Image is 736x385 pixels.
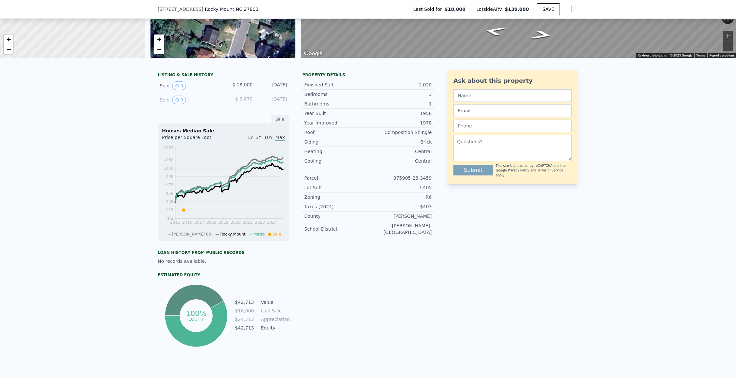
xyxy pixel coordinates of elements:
[154,44,164,54] a: Zoom out
[182,220,193,225] tspan: 2016
[368,184,432,191] div: 7,405
[476,6,505,12] span: Lotside ARV
[7,35,11,43] span: +
[154,34,164,44] a: Zoom in
[496,164,572,178] div: This site is protected by reCAPTCHA and the Google and apply.
[166,199,173,204] tspan: $38
[186,309,207,318] tspan: 100%
[260,307,289,314] td: Last Sale
[304,158,368,164] div: Cooling
[243,220,253,225] tspan: 2022
[4,34,13,44] a: Zoom in
[368,203,432,210] div: $403
[508,169,529,172] a: Privacy Policy
[172,96,186,104] button: View historical data
[232,82,253,87] span: $ 18,000
[247,135,253,140] span: 1Y
[271,115,289,124] div: Sale
[537,3,560,15] button: SAVE
[304,175,368,181] div: Parcel
[413,6,445,12] span: Last Sold for
[304,129,368,136] div: Roof
[172,81,186,90] button: View historical data
[368,139,432,145] div: Brick
[160,96,218,104] div: Sold
[158,272,289,278] div: Estimated Equity
[158,6,203,12] span: [STREET_ADDRESS]
[302,72,434,78] div: Property details
[723,41,733,51] button: Zoom out
[260,324,289,331] td: Equity
[302,49,324,58] img: Google
[166,191,173,196] tspan: $58
[368,81,432,88] div: 1,020
[696,54,705,57] a: Terms (opens in new tab)
[264,135,273,140] span: 10Y
[253,232,264,237] span: Metro
[163,146,173,150] tspan: $167
[453,120,572,132] input: Phone
[166,174,173,179] tspan: $98
[304,203,368,210] div: Taxes (2024)
[302,49,324,58] a: Open this area in Google Maps (opens a new window)
[162,127,285,134] div: Houses Median Sale
[445,6,466,12] span: $18,000
[304,184,368,191] div: Lot Sqft
[368,194,432,200] div: R6
[157,35,161,43] span: +
[368,158,432,164] div: Central
[505,7,529,12] span: $139,000
[235,299,254,306] td: $42,713
[163,166,173,170] tspan: $118
[537,169,563,172] a: Terms of Service
[368,148,432,155] div: Central
[368,101,432,107] div: 1
[235,96,253,102] span: $ 9,870
[368,222,432,236] div: [PERSON_NAME]-[GEOGRAPHIC_DATA]
[167,216,173,221] tspan: $-2
[172,232,213,237] span: [PERSON_NAME] Co.
[453,104,572,117] input: Email
[166,183,173,187] tspan: $78
[368,129,432,136] div: Composition Shingle
[256,135,261,140] span: 3Y
[638,53,666,58] button: Keyboard shortcuts
[235,316,254,323] td: $24,713
[304,139,368,145] div: Siding
[218,220,229,225] tspan: 2019
[275,135,285,141] span: Max
[234,7,259,12] span: , NC 27803
[304,81,368,88] div: Finished Sqft
[162,134,223,145] div: Price per Square Foot
[158,72,289,79] div: LISTING & SALE HISTORY
[258,96,287,104] div: [DATE]
[368,120,432,126] div: 1978
[368,213,432,219] div: [PERSON_NAME]
[475,24,514,38] path: Go South, S Pine St
[170,220,180,225] tspan: 2015
[188,316,204,321] tspan: equity
[304,120,368,126] div: Year Improved
[260,316,289,323] td: Appreciation
[160,81,218,90] div: Sold
[203,6,259,12] span: , Rocky Mount
[206,220,217,225] tspan: 2018
[235,307,254,314] td: $18,000
[258,81,287,90] div: [DATE]
[453,165,493,175] button: Submit
[453,76,572,85] div: Ask about this property
[273,232,281,237] span: Sale
[4,44,13,54] a: Zoom out
[157,45,161,53] span: −
[255,220,265,225] tspan: 2023
[220,232,245,237] span: Rocky Mount
[304,91,368,98] div: Bedrooms
[267,220,277,225] tspan: 2024
[565,3,578,16] button: Show Options
[194,220,204,225] tspan: 2017
[670,54,692,57] span: © 2025 Google
[368,91,432,98] div: 3
[158,250,289,255] div: Loan history from public records
[158,258,289,264] div: No records available.
[163,158,173,162] tspan: $138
